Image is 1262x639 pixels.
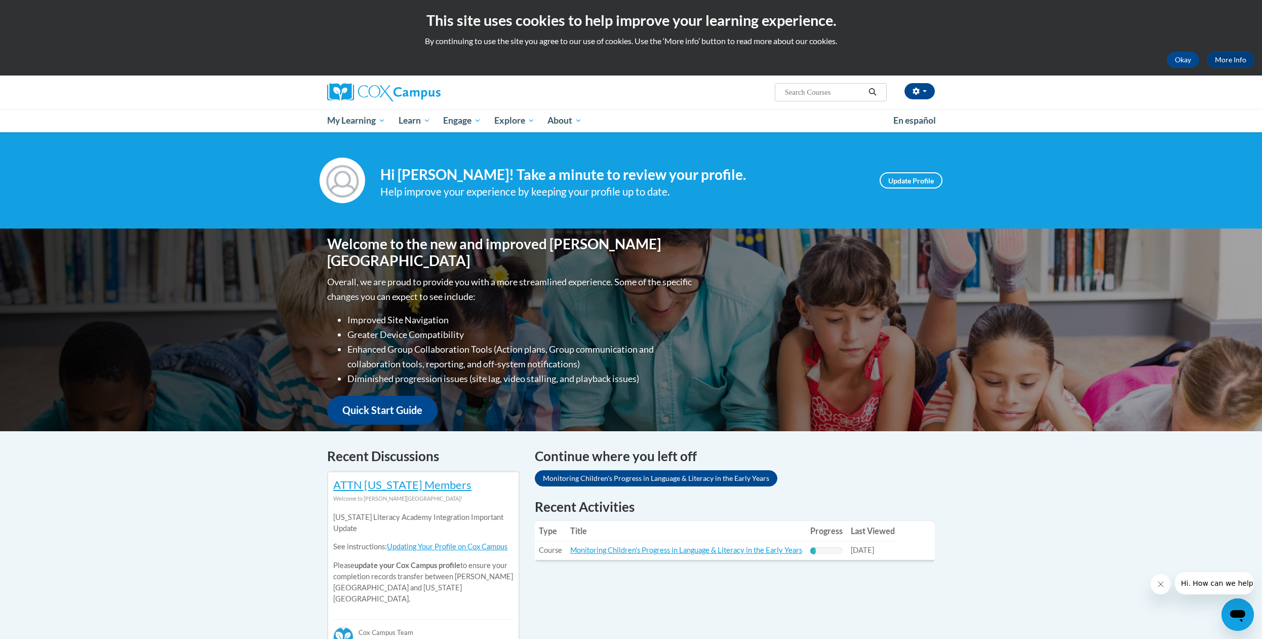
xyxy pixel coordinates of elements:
span: My Learning [327,115,385,127]
div: Help improve your experience by keeping your profile up to date. [380,183,864,200]
a: Cox Campus [327,83,520,101]
iframe: Close message [1151,574,1171,594]
span: [DATE] [851,546,874,554]
p: By continuing to use the site you agree to our use of cookies. Use the ‘More info’ button to read... [8,35,1254,47]
span: Hi. How can we help? [6,7,82,15]
a: Monitoring Children's Progress in Language & Literacy in the Early Years [570,546,802,554]
a: More Info [1207,52,1254,68]
button: Okay [1167,52,1199,68]
li: Enhanced Group Collaboration Tools (Action plans, Group communication and collaboration tools, re... [347,342,694,371]
div: Welcome to [PERSON_NAME][GEOGRAPHIC_DATA]! [333,493,514,504]
div: Please to ensure your completion records transfer between [PERSON_NAME][GEOGRAPHIC_DATA] and [US_... [333,504,514,612]
iframe: Message from company [1175,572,1254,594]
a: ATTN [US_STATE] Members [333,478,471,492]
h1: Welcome to the new and improved [PERSON_NAME][GEOGRAPHIC_DATA] [327,236,694,270]
h2: This site uses cookies to help improve your learning experience. [8,10,1254,30]
span: Learn [399,115,430,127]
span: About [547,115,582,127]
a: About [541,109,589,132]
img: Cox Campus [327,83,441,101]
h1: Recent Activities [535,498,935,516]
a: Explore [488,109,541,132]
div: Cox Campus Team [333,619,514,637]
span: Explore [494,115,535,127]
li: Greater Device Compatibility [347,327,694,342]
div: Progress, % [810,547,816,554]
a: Updating Your Profile on Cox Campus [387,542,507,551]
button: Search [865,86,880,98]
a: Learn [392,109,437,132]
th: Title [566,521,806,541]
a: My Learning [321,109,392,132]
h4: Recent Discussions [327,446,520,466]
th: Progress [806,521,847,541]
span: Course [539,546,562,554]
a: Monitoring Children's Progress in Language & Literacy in the Early Years [535,470,777,486]
p: [US_STATE] Literacy Academy Integration Important Update [333,512,514,534]
span: En español [893,115,936,126]
a: Quick Start Guide [327,396,438,425]
p: See instructions: [333,541,514,552]
button: Account Settings [904,83,935,99]
span: Engage [443,115,481,127]
p: Overall, we are proud to provide you with a more streamlined experience. Some of the specific cha... [327,275,694,304]
th: Last Viewed [847,521,899,541]
div: Main menu [312,109,950,132]
iframe: Button to launch messaging window [1221,598,1254,631]
img: Profile Image [320,158,365,203]
b: update your Cox Campus profile [354,561,460,570]
h4: Continue where you left off [535,446,935,466]
th: Type [535,521,566,541]
li: Improved Site Navigation [347,313,694,327]
input: Search Courses [784,86,865,98]
a: Engage [437,109,488,132]
li: Diminished progression issues (site lag, video stalling, and playback issues) [347,371,694,386]
a: En español [887,110,942,131]
a: Update Profile [880,172,942,189]
h4: Hi [PERSON_NAME]! Take a minute to review your profile. [380,166,864,183]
